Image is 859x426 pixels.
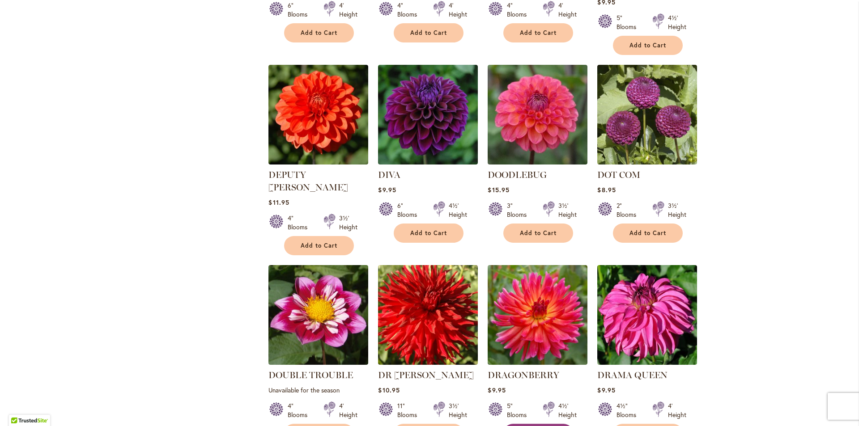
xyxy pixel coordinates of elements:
[397,401,422,419] div: 11" Blooms
[617,401,642,419] div: 4½" Blooms
[597,158,697,166] a: DOT COM
[597,386,615,394] span: $9.95
[288,1,313,19] div: 6" Blooms
[503,224,573,243] button: Add to Cart
[410,29,447,37] span: Add to Cart
[668,201,686,219] div: 3½' Height
[617,201,642,219] div: 2" Blooms
[394,23,464,42] button: Add to Cart
[301,242,337,249] span: Add to Cart
[449,1,467,19] div: 4' Height
[268,386,368,394] p: Unavailable for the season
[617,13,642,31] div: 5" Blooms
[520,29,557,37] span: Add to Cart
[268,265,368,365] img: DOUBLE TROUBLE
[629,42,666,49] span: Add to Cart
[394,224,464,243] button: Add to Cart
[288,401,313,419] div: 4" Blooms
[558,201,577,219] div: 3½' Height
[449,201,467,219] div: 4½' Height
[597,65,697,164] img: DOT COM
[378,186,396,194] span: $9.95
[558,401,577,419] div: 4½' Height
[558,1,577,19] div: 4' Height
[378,265,478,365] img: DR LES
[613,224,683,243] button: Add to Cart
[339,214,357,232] div: 3½' Height
[488,265,587,365] img: DRAGONBERRY
[7,394,32,419] iframe: Launch Accessibility Center
[268,65,368,164] img: DEPUTY BOB
[597,370,668,380] a: DRAMA QUEEN
[613,36,683,55] button: Add to Cart
[597,169,640,180] a: DOT COM
[301,29,337,37] span: Add to Cart
[378,158,478,166] a: Diva
[597,265,697,365] img: DRAMA QUEEN
[268,358,368,367] a: DOUBLE TROUBLE
[503,23,573,42] button: Add to Cart
[488,370,559,380] a: DRAGONBERRY
[378,358,478,367] a: DR LES
[488,169,547,180] a: DOODLEBUG
[488,158,587,166] a: DOODLEBUG
[378,169,400,180] a: DIVA
[488,65,587,164] img: DOODLEBUG
[410,229,447,237] span: Add to Cart
[668,13,686,31] div: 4½' Height
[268,158,368,166] a: DEPUTY BOB
[284,23,354,42] button: Add to Cart
[629,229,666,237] span: Add to Cart
[597,186,616,194] span: $8.95
[397,201,422,219] div: 6" Blooms
[668,401,686,419] div: 4' Height
[378,370,474,380] a: DR [PERSON_NAME]
[284,236,354,255] button: Add to Cart
[488,386,506,394] span: $9.95
[339,401,357,419] div: 4' Height
[597,358,697,367] a: DRAMA QUEEN
[507,201,532,219] div: 3" Blooms
[507,401,532,419] div: 5" Blooms
[488,358,587,367] a: DRAGONBERRY
[507,1,532,19] div: 4" Blooms
[268,198,289,207] span: $11.95
[268,169,348,193] a: DEPUTY [PERSON_NAME]
[339,1,357,19] div: 4' Height
[288,214,313,232] div: 4" Blooms
[488,186,509,194] span: $15.95
[268,370,353,380] a: DOUBLE TROUBLE
[378,65,478,164] img: Diva
[520,229,557,237] span: Add to Cart
[449,401,467,419] div: 3½' Height
[378,386,400,394] span: $10.95
[397,1,422,19] div: 4" Blooms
